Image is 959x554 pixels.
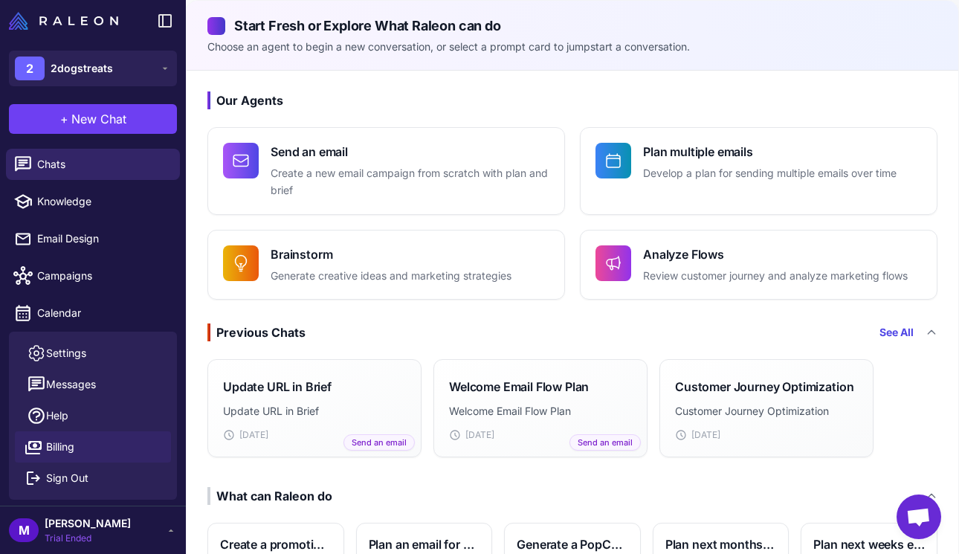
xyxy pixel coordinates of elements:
p: Welcome Email Flow Plan [449,403,632,419]
div: Open chat [897,495,941,539]
span: Messages [46,376,96,393]
span: + [60,110,68,128]
p: Review customer journey and analyze marketing flows [643,268,908,285]
button: 22dogstreats [9,51,177,86]
p: Create a new email campaign from scratch with plan and brief [271,165,549,199]
p: Update URL in Brief [223,403,406,419]
button: Sign Out [15,463,171,494]
p: Choose an agent to begin a new conversation, or select a prompt card to jumpstart a conversation. [207,39,937,55]
span: 2dogstreats [51,60,113,77]
button: +New Chat [9,104,177,134]
h3: Plan next months emails [665,535,777,553]
span: New Chat [71,110,126,128]
div: Previous Chats [207,323,306,341]
h4: Brainstorm [271,245,511,263]
button: Analyze FlowsReview customer journey and analyze marketing flows [580,230,937,300]
a: Calendar [6,297,180,329]
a: Campaigns [6,260,180,292]
p: Generate creative ideas and marketing strategies [271,268,511,285]
a: Raleon Logo [9,12,124,30]
h4: Plan multiple emails [643,143,897,161]
div: [DATE] [675,428,858,442]
span: Knowledge [37,193,168,210]
img: Raleon Logo [9,12,118,30]
h3: Welcome Email Flow Plan [449,378,589,396]
h3: Our Agents [207,91,937,109]
div: [DATE] [223,428,406,442]
button: Send an emailCreate a new email campaign from scratch with plan and brief [207,127,565,215]
h3: Create a promotional brief and email [220,535,332,553]
div: What can Raleon do [207,487,332,505]
p: Develop a plan for sending multiple emails over time [643,165,897,182]
h3: Update URL in Brief [223,378,332,396]
a: Help [15,400,171,431]
span: Chats [37,156,168,173]
h3: Plan an email for an upcoming holiday [369,535,480,553]
span: Help [46,408,68,424]
button: BrainstormGenerate creative ideas and marketing strategies [207,230,565,300]
a: Knowledge [6,186,180,217]
div: 2 [15,57,45,80]
div: [DATE] [449,428,632,442]
a: Email Design [6,223,180,254]
span: Calendar [37,305,168,321]
h4: Send an email [271,143,549,161]
h2: Start Fresh or Explore What Raleon can do [207,16,937,36]
span: Settings [46,345,86,361]
h3: Plan next weeks emails [813,535,925,553]
h3: Customer Journey Optimization [675,378,853,396]
div: M [9,518,39,542]
span: Sign Out [46,470,88,486]
a: Chats [6,149,180,180]
span: [PERSON_NAME] [45,515,131,532]
span: Email Design [37,231,168,247]
h3: Generate a PopCulture themed brief [517,535,628,553]
button: Messages [15,369,171,400]
p: Customer Journey Optimization [675,403,858,419]
span: Trial Ended [45,532,131,545]
span: Send an email [343,434,415,451]
span: Send an email [569,434,641,451]
a: See All [879,324,914,341]
button: Plan multiple emailsDevelop a plan for sending multiple emails over time [580,127,937,215]
span: Campaigns [37,268,168,284]
span: Billing [46,439,74,455]
h4: Analyze Flows [643,245,908,263]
